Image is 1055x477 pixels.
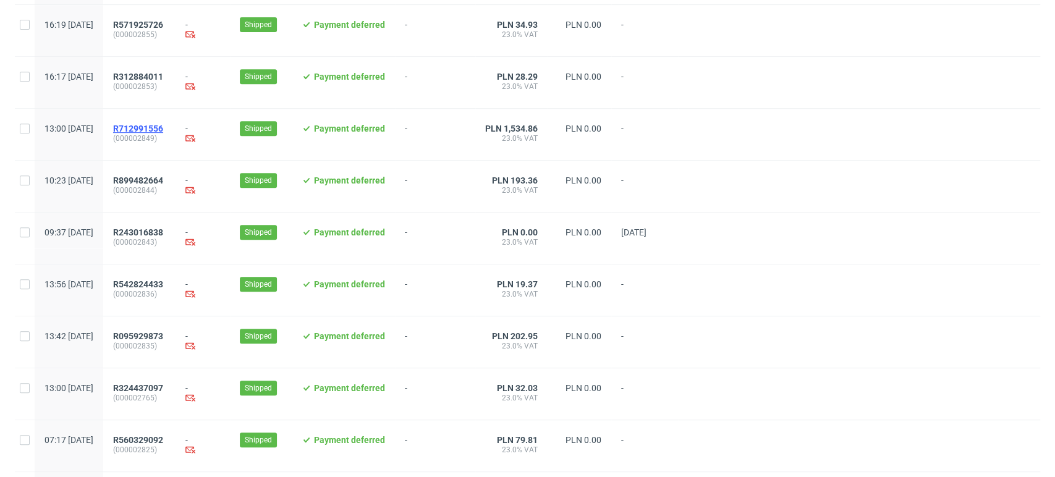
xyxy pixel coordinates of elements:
span: PLN 19.37 [497,279,538,289]
div: - [185,20,220,41]
span: PLN 202.95 [492,331,538,341]
span: Shipped [245,19,272,30]
div: - [185,227,220,249]
span: PLN 0.00 [566,124,601,133]
a: R312884011 [113,72,166,82]
span: PLN 32.03 [497,383,538,393]
span: Shipped [245,175,272,186]
span: Payment deferred [314,72,385,82]
span: - [621,331,668,353]
span: Shipped [245,71,272,82]
span: PLN 0.00 [566,279,601,289]
span: Shipped [245,279,272,290]
span: - [621,72,668,93]
span: - [405,279,465,301]
div: - [185,72,220,93]
a: R899482664 [113,175,166,185]
span: - [405,331,465,353]
span: R899482664 [113,175,163,185]
span: (000002844) [113,185,166,195]
span: Payment deferred [314,124,385,133]
span: 13:00 [DATE] [44,124,93,133]
span: PLN 79.81 [497,435,538,445]
span: R560329092 [113,435,163,445]
span: R571925726 [113,20,163,30]
span: PLN 0.00 [566,227,601,237]
span: - [405,175,465,197]
a: R243016838 [113,227,166,237]
span: - [621,175,668,197]
span: 13:00 [DATE] [44,383,93,393]
span: R312884011 [113,72,163,82]
span: 13:56 [DATE] [44,279,93,289]
span: PLN 0.00 [566,331,601,341]
span: - [621,383,668,405]
span: Shipped [245,227,272,238]
span: 23.0% VAT [485,133,538,143]
span: - [405,227,465,249]
span: - [405,124,465,145]
span: Payment deferred [314,435,385,445]
span: 23.0% VAT [485,341,538,351]
span: 23.0% VAT [485,289,538,299]
div: - [185,124,220,145]
span: (000002836) [113,289,166,299]
span: Payment deferred [314,175,385,185]
span: R542824433 [113,279,163,289]
span: 07:17 [DATE] [44,435,93,445]
div: - [185,383,220,405]
span: PLN 0.00 [566,20,601,30]
span: R095929873 [113,331,163,341]
a: R324437097 [113,383,166,393]
span: (000002843) [113,237,166,247]
span: - [405,20,465,41]
span: R243016838 [113,227,163,237]
div: - [185,279,220,301]
div: - [185,175,220,197]
span: 23.0% VAT [485,237,538,247]
span: PLN 0.00 [502,227,538,237]
span: PLN 0.00 [566,175,601,185]
span: 13:42 [DATE] [44,331,93,341]
span: 16:17 [DATE] [44,72,93,82]
span: Shipped [245,434,272,445]
a: R712991556 [113,124,166,133]
span: (000002765) [113,393,166,403]
span: Payment deferred [314,383,385,393]
span: R324437097 [113,383,163,393]
a: R542824433 [113,279,166,289]
span: 23.0% VAT [485,185,538,195]
span: Shipped [245,123,272,134]
a: R560329092 [113,435,166,445]
span: - [621,124,668,145]
span: 10:23 [DATE] [44,175,93,185]
span: Shipped [245,331,272,342]
span: Payment deferred [314,279,385,289]
span: 23.0% VAT [485,393,538,403]
span: PLN 34.93 [497,20,538,30]
span: PLN 0.00 [566,435,601,445]
span: (000002825) [113,445,166,455]
span: PLN 1,534.86 [485,124,538,133]
span: PLN 0.00 [566,383,601,393]
span: (000002855) [113,30,166,40]
span: - [405,72,465,93]
span: PLN 0.00 [566,72,601,82]
span: 23.0% VAT [485,30,538,40]
a: R571925726 [113,20,166,30]
span: 23.0% VAT [485,82,538,91]
span: Payment deferred [314,227,385,237]
span: (000002849) [113,133,166,143]
span: 16:19 [DATE] [44,20,93,30]
span: - [621,20,668,41]
span: - [621,435,668,457]
span: - [405,383,465,405]
span: Shipped [245,382,272,394]
div: - [185,435,220,457]
span: (000002853) [113,82,166,91]
a: R095929873 [113,331,166,341]
span: Payment deferred [314,20,385,30]
div: - [185,331,220,353]
span: R712991556 [113,124,163,133]
span: (000002835) [113,341,166,351]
